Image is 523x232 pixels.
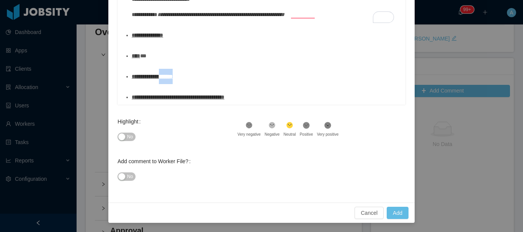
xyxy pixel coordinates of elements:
[118,118,144,125] label: Highlight
[387,207,409,219] button: Add
[127,173,133,180] span: No
[118,133,136,141] button: Highlight
[317,131,339,137] div: Very positive
[118,158,194,164] label: Add comment to Worker File?
[118,172,136,181] button: Add comment to Worker File?
[300,131,313,137] div: Positive
[265,131,279,137] div: Negative
[127,133,133,141] span: No
[237,131,261,137] div: Very negative
[283,131,296,137] div: Neutral
[355,207,384,219] button: Cancel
